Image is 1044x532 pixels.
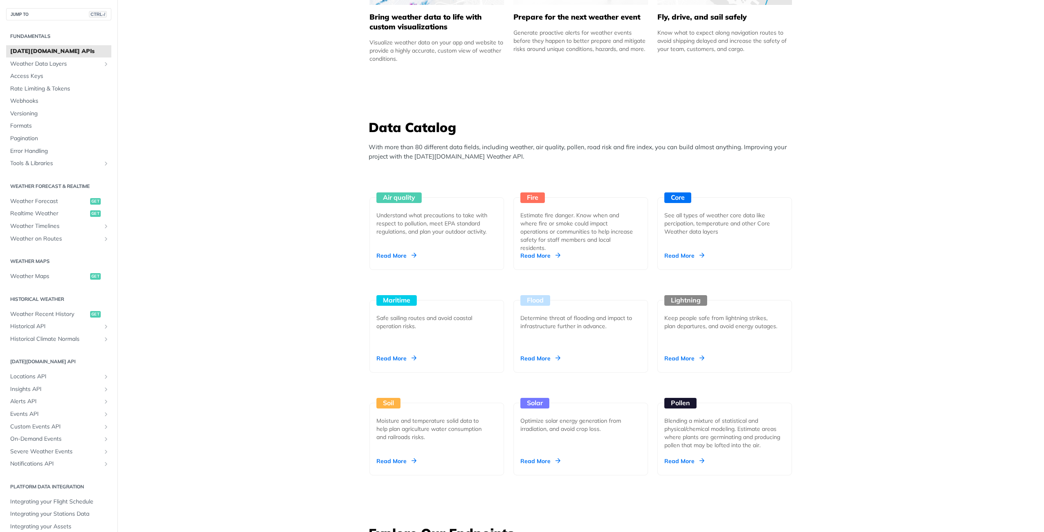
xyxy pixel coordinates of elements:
[6,496,111,508] a: Integrating your Flight Schedule
[10,97,109,105] span: Webhooks
[366,167,507,270] a: Air quality Understand what precautions to take with respect to pollution, meet EPA standard regu...
[10,159,101,168] span: Tools & Libraries
[376,398,400,408] div: Soil
[103,386,109,393] button: Show subpages for Insights API
[6,33,111,40] h2: Fundamentals
[10,235,101,243] span: Weather on Routes
[10,322,101,331] span: Historical API
[6,233,111,245] a: Weather on RoutesShow subpages for Weather on Routes
[376,417,491,441] div: Moisture and temperature solid data to help plan agriculture water consumption and railroads risks.
[376,457,416,465] div: Read More
[6,395,111,408] a: Alerts APIShow subpages for Alerts API
[103,336,109,342] button: Show subpages for Historical Climate Normals
[6,83,111,95] a: Rate Limiting & Tokens
[520,314,635,330] div: Determine threat of flooding and impact to infrastructure further in advance.
[10,122,109,130] span: Formats
[664,417,785,449] div: Blending a mixture of statistical and physical/chemical modeling. Estimate areas where plants are...
[654,373,795,475] a: Pollen Blending a mixture of statistical and physical/chemical modeling. Estimate areas where pla...
[376,295,417,306] div: Maritime
[10,47,109,55] span: [DATE][DOMAIN_NAME] APIs
[10,423,101,431] span: Custom Events API
[103,411,109,417] button: Show subpages for Events API
[103,61,109,67] button: Show subpages for Weather Data Layers
[10,385,101,393] span: Insights API
[6,508,111,520] a: Integrating your Stations Data
[369,12,504,32] h5: Bring weather data to life with custom visualizations
[10,85,109,93] span: Rate Limiting & Tokens
[103,448,109,455] button: Show subpages for Severe Weather Events
[6,58,111,70] a: Weather Data LayersShow subpages for Weather Data Layers
[654,270,795,373] a: Lightning Keep people safe from lightning strikes, plan departures, and avoid energy outages. Rea...
[103,373,109,380] button: Show subpages for Locations API
[520,192,545,203] div: Fire
[520,211,635,252] div: Estimate fire danger. Know when and where fire or smoke could impact operations or communities to...
[10,135,109,143] span: Pagination
[376,211,491,236] div: Understand what precautions to take with respect to pollution, meet EPA standard regulations, and...
[6,195,111,208] a: Weather Forecastget
[89,11,107,18] span: CTRL-/
[103,461,109,467] button: Show subpages for Notifications API
[10,310,88,318] span: Weather Recent History
[6,157,111,170] a: Tools & LibrariesShow subpages for Tools & Libraries
[664,211,779,236] div: See all types of weather core data like percipation, temperature and other Core Weather data layers
[366,270,507,373] a: Maritime Safe sailing routes and avoid coastal operation risks. Read More
[6,45,111,57] a: [DATE][DOMAIN_NAME] APIs
[6,433,111,445] a: On-Demand EventsShow subpages for On-Demand Events
[6,95,111,107] a: Webhooks
[369,118,797,136] h3: Data Catalog
[664,252,704,260] div: Read More
[10,147,109,155] span: Error Handling
[10,397,101,406] span: Alerts API
[6,132,111,145] a: Pagination
[6,208,111,220] a: Realtime Weatherget
[6,371,111,383] a: Locations APIShow subpages for Locations API
[376,314,491,330] div: Safe sailing routes and avoid coastal operation risks.
[520,295,550,306] div: Flood
[520,457,560,465] div: Read More
[376,354,416,362] div: Read More
[10,523,109,531] span: Integrating your Assets
[6,408,111,420] a: Events APIShow subpages for Events API
[520,398,549,408] div: Solar
[10,210,88,218] span: Realtime Weather
[6,270,111,283] a: Weather Mapsget
[369,38,504,63] div: Visualize weather data on your app and website to provide a highly accurate, custom view of weath...
[10,335,101,343] span: Historical Climate Normals
[376,192,422,203] div: Air quality
[10,448,101,456] span: Severe Weather Events
[513,12,648,22] h5: Prepare for the next weather event
[10,510,109,518] span: Integrating your Stations Data
[10,222,101,230] span: Weather Timelines
[6,383,111,395] a: Insights APIShow subpages for Insights API
[654,167,795,270] a: Core See all types of weather core data like percipation, temperature and other Core Weather data...
[657,12,792,22] h5: Fly, drive, and sail safely
[664,295,707,306] div: Lightning
[10,498,109,506] span: Integrating your Flight Schedule
[6,258,111,265] h2: Weather Maps
[103,436,109,442] button: Show subpages for On-Demand Events
[376,252,416,260] div: Read More
[510,270,651,373] a: Flood Determine threat of flooding and impact to infrastructure further in advance. Read More
[510,167,651,270] a: Fire Estimate fire danger. Know when and where fire or smoke could impact operations or communiti...
[103,398,109,405] button: Show subpages for Alerts API
[10,460,101,468] span: Notifications API
[6,446,111,458] a: Severe Weather EventsShow subpages for Severe Weather Events
[6,8,111,20] button: JUMP TOCTRL-/
[664,398,697,408] div: Pollen
[6,320,111,333] a: Historical APIShow subpages for Historical API
[103,160,109,167] button: Show subpages for Tools & Libraries
[513,29,648,53] div: Generate proactive alerts for weather events before they happen to better prepare and mitigate ri...
[657,29,792,53] div: Know what to expect along navigation routes to avoid shipping delayed and increase the safety of ...
[103,323,109,330] button: Show subpages for Historical API
[6,296,111,303] h2: Historical Weather
[6,120,111,132] a: Formats
[6,308,111,320] a: Weather Recent Historyget
[10,373,101,381] span: Locations API
[369,143,797,161] p: With more than 80 different data fields, including weather, air quality, pollen, road risk and fi...
[6,145,111,157] a: Error Handling
[520,354,560,362] div: Read More
[103,424,109,430] button: Show subpages for Custom Events API
[10,197,88,205] span: Weather Forecast
[90,311,101,318] span: get
[510,373,651,475] a: Solar Optimize solar energy generation from irradiation, and avoid crop loss. Read More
